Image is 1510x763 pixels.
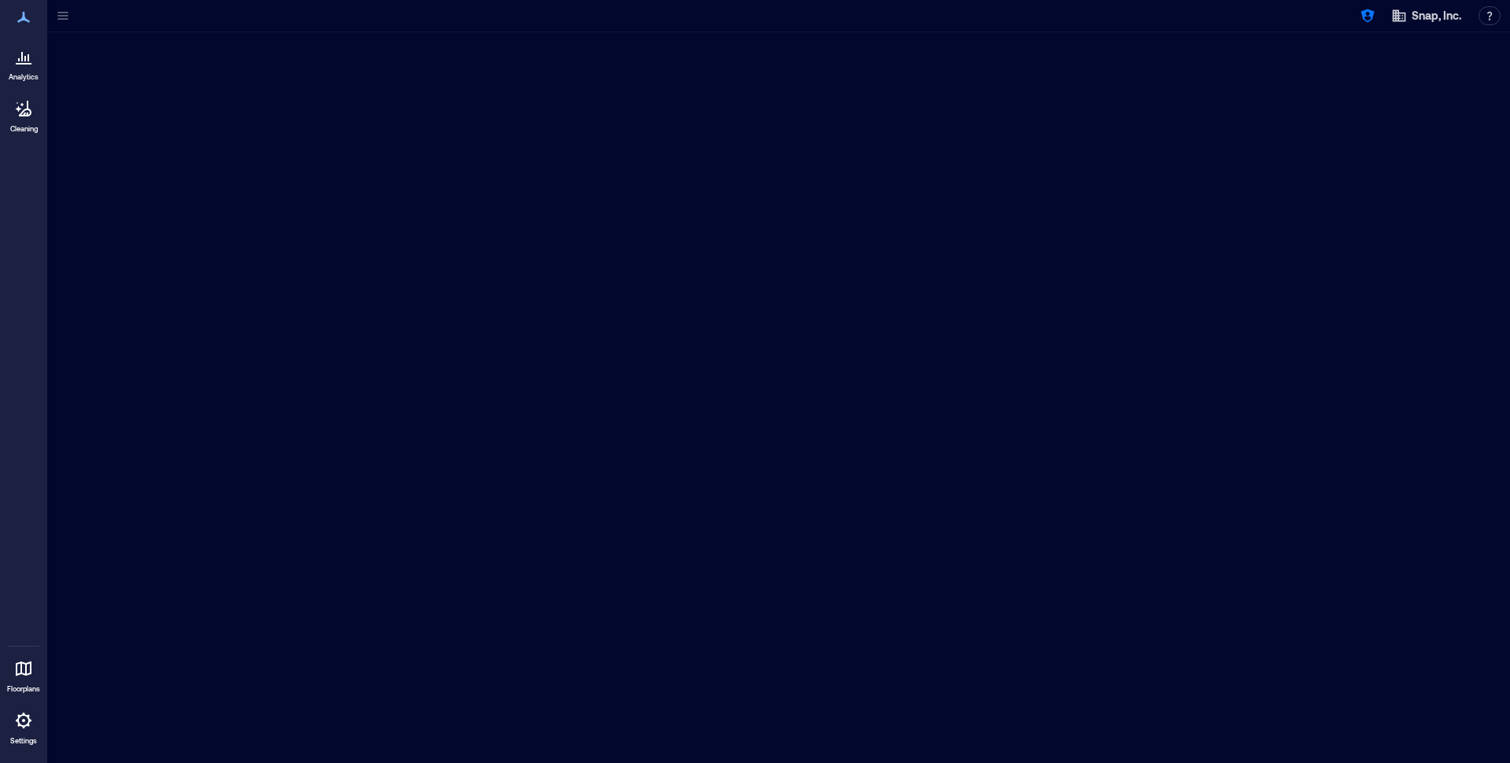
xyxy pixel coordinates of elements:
[4,38,43,87] a: Analytics
[5,702,42,750] a: Settings
[1387,3,1466,28] button: Snap, Inc.
[7,684,40,694] p: Floorplans
[1412,8,1461,24] span: Snap, Inc.
[4,90,43,138] a: Cleaning
[9,72,39,82] p: Analytics
[10,736,37,746] p: Settings
[10,124,38,134] p: Cleaning
[2,650,45,698] a: Floorplans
